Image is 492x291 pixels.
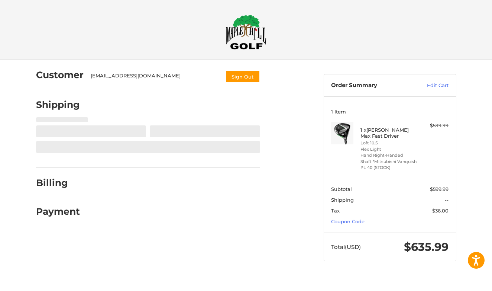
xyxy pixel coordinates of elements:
h2: Shipping [36,99,80,111]
h2: Billing [36,177,80,189]
h4: 1 x [PERSON_NAME] Max Fast Driver [360,127,417,139]
a: Edit Cart [411,82,449,89]
li: Shaft *Mitsubishi Vanquish PL 40 (STOCK) [360,159,417,171]
h3: Order Summary [331,82,411,89]
h3: 1 Item [331,109,449,115]
span: $599.99 [430,186,449,192]
li: Loft 10.5 [360,140,417,146]
div: $599.99 [419,122,449,129]
span: -- [445,197,449,203]
div: [EMAIL_ADDRESS][DOMAIN_NAME] [91,72,218,83]
span: Tax [331,208,340,214]
h2: Customer [36,69,84,81]
button: Sign Out [225,70,260,83]
h2: Payment [36,206,80,217]
span: Total (USD) [331,243,361,250]
span: $635.99 [404,240,449,254]
li: Hand Right-Handed [360,152,417,159]
img: Maple Hill Golf [226,15,266,49]
a: Coupon Code [331,218,365,224]
span: Shipping [331,197,354,203]
li: Flex Light [360,146,417,153]
span: $36.00 [432,208,449,214]
span: Subtotal [331,186,352,192]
